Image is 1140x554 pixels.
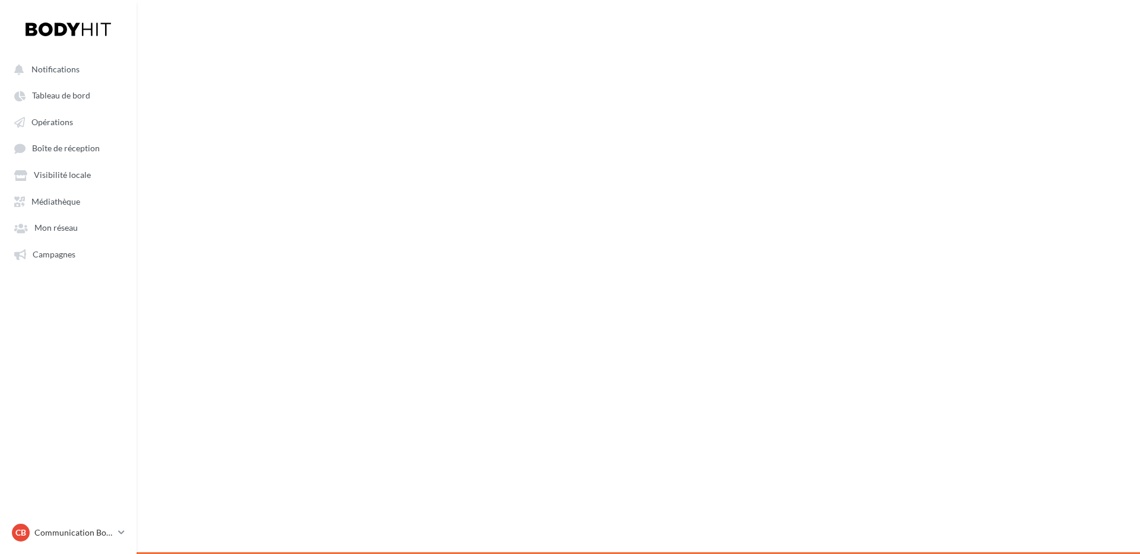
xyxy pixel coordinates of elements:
a: Tableau de bord [7,84,129,106]
span: Visibilité locale [34,170,91,180]
a: Médiathèque [7,190,129,212]
a: Mon réseau [7,216,129,238]
span: Mon réseau [34,223,78,233]
span: Opérations [31,117,73,127]
span: Boîte de réception [32,144,100,154]
span: Médiathèque [31,196,80,206]
span: Notifications [31,64,80,74]
a: CB Communication Bodyhit [9,521,127,544]
a: Visibilité locale [7,164,129,185]
p: Communication Bodyhit [34,527,113,539]
a: Campagnes [7,243,129,265]
span: CB [15,527,26,539]
a: Opérations [7,111,129,132]
a: Boîte de réception [7,137,129,159]
span: Tableau de bord [32,91,90,101]
button: Notifications [7,58,125,79]
span: Campagnes [33,249,75,259]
